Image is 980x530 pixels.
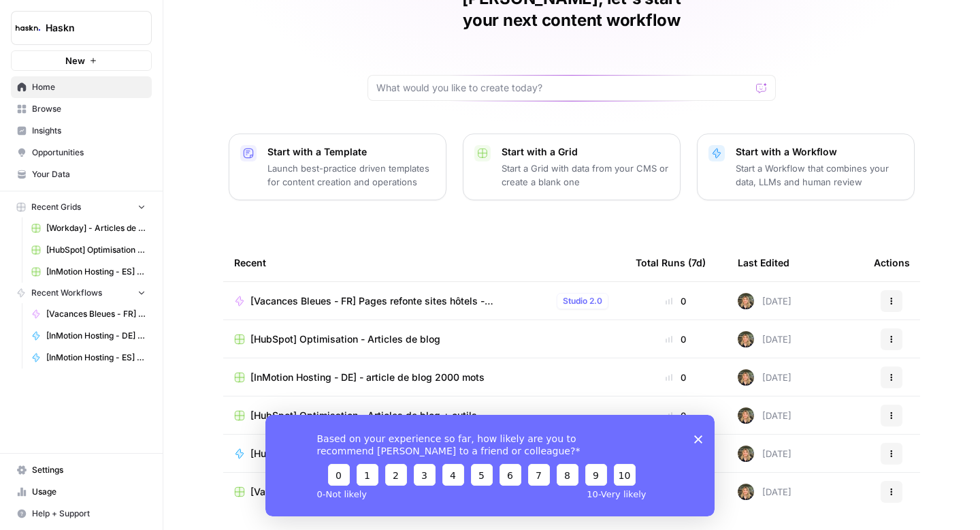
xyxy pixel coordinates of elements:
img: ziyu4k121h9vid6fczkx3ylgkuqx [738,407,754,424]
div: Total Runs (7d) [636,244,706,281]
div: 0 [636,371,716,384]
span: Help + Support [32,508,146,520]
a: [HubSpot] Optimisation - Articles de blog [25,239,152,261]
span: [InMotion Hosting - DE] - article de blog 2000 mots [46,330,146,342]
span: [Vacances Bleues - FR] Pages refonte sites hôtels - [GEOGRAPHIC_DATA] [46,308,146,320]
button: Start with a TemplateLaunch best-practice driven templates for content creation and operations [229,134,446,200]
a: [InMotion Hosting - ES] - article de blog 2000 mots [25,261,152,283]
p: Launch best-practice driven templates for content creation and operations [267,161,435,189]
span: Your Data [32,168,146,181]
span: [Vacances Bleues - FR] Pages refonte sites hôtels - [GEOGRAPHIC_DATA] [250,485,584,499]
input: What would you like to create today? [376,81,751,95]
span: [HubSpot] Optimisation - Articles de blog + outils [250,409,477,422]
a: [InMotion Hosting - ES] - article de blog 2000 mots [25,347,152,369]
div: [DATE] [738,293,791,309]
span: [HubSpot] Optimisation - Articles de blog [250,332,440,346]
span: Recent Workflows [31,287,102,299]
a: Browse [11,98,152,120]
p: Start with a Workflow [736,145,903,159]
a: [Vacances Bleues - FR] Pages refonte sites hôtels - [GEOGRAPHIC_DATA] [234,485,614,499]
div: [DATE] [738,484,791,500]
span: Usage [32,486,146,498]
span: [Vacances Bleues - FR] Pages refonte sites hôtels - [GEOGRAPHIC_DATA] [250,294,551,308]
span: Opportunities [32,146,146,159]
button: Start with a WorkflowStart a Workflow that combines your data, LLMs and human review [697,134,915,200]
span: [Workday] - Articles de blog [46,222,146,234]
div: [DATE] [738,369,791,386]
div: 0 [636,332,716,346]
div: Last Edited [738,244,789,281]
span: Recent Grids [31,201,81,213]
span: Studio 2.0 [563,295,602,307]
img: ziyu4k121h9vid6fczkx3ylgkuqx [738,446,754,462]
span: Insights [32,125,146,137]
a: Settings [11,459,152,481]
a: [HubSpot] Optimisation - Articles de blog + outilsStudio 2.0 [234,446,614,462]
button: Recent Workflows [11,283,152,303]
div: [DATE] [738,331,791,347]
button: New [11,50,152,71]
p: Start a Workflow that combines your data, LLMs and human review [736,161,903,189]
button: Help + Support [11,503,152,525]
img: ziyu4k121h9vid6fczkx3ylgkuqx [738,293,754,309]
p: Start a Grid with data from your CMS or create a blank one [502,161,669,189]
button: Workspace: Haskn [11,11,152,45]
span: [InMotion Hosting - DE] - article de blog 2000 mots [250,371,485,384]
span: Haskn [46,21,128,35]
span: Browse [32,103,146,115]
a: Home [11,76,152,98]
button: Start with a GridStart a Grid with data from your CMS or create a blank one [463,134,681,200]
div: 0 [636,409,716,422]
a: [InMotion Hosting - DE] - article de blog 2000 mots [25,325,152,347]
div: [DATE] [738,446,791,462]
a: Usage [11,481,152,503]
img: ziyu4k121h9vid6fczkx3ylgkuqx [738,484,754,500]
a: [Vacances Bleues - FR] Pages refonte sites hôtels - [GEOGRAPHIC_DATA] [25,303,152,325]
div: [DATE] [738,407,791,424]
a: [HubSpot] Optimisation - Articles de blog [234,332,614,346]
p: Start with a Grid [502,145,669,159]
span: Settings [32,464,146,476]
a: Insights [11,120,152,142]
img: ziyu4k121h9vid6fczkx3ylgkuqx [738,331,754,347]
button: Recent Grids [11,197,152,217]
a: [InMotion Hosting - DE] - article de blog 2000 mots [234,371,614,384]
iframe: Survey from AirOps [265,415,715,516]
img: Haskn Logo [16,16,40,40]
a: [Workday] - Articles de blog [25,217,152,239]
span: Home [32,81,146,93]
span: New [65,54,85,67]
span: [HubSpot] Optimisation - Articles de blog + outils [250,447,477,461]
img: ziyu4k121h9vid6fczkx3ylgkuqx [738,369,754,386]
a: Your Data [11,163,152,185]
a: [HubSpot] Optimisation - Articles de blog + outils [234,409,614,422]
span: [InMotion Hosting - ES] - article de blog 2000 mots [46,352,146,364]
div: Actions [874,244,910,281]
a: Opportunities [11,142,152,163]
div: Recent [234,244,614,281]
span: [HubSpot] Optimisation - Articles de blog [46,244,146,256]
div: 0 [636,294,716,308]
a: [Vacances Bleues - FR] Pages refonte sites hôtels - [GEOGRAPHIC_DATA]Studio 2.0 [234,293,614,309]
span: [InMotion Hosting - ES] - article de blog 2000 mots [46,266,146,278]
p: Start with a Template [267,145,435,159]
